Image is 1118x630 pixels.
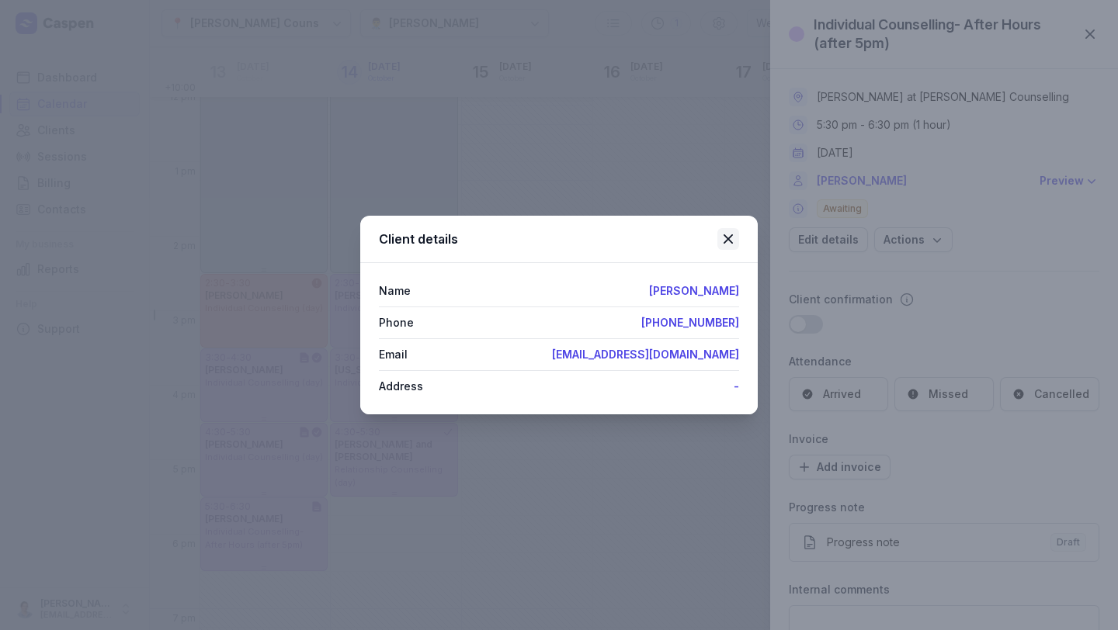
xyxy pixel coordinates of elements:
[379,377,423,396] div: Address
[379,313,414,332] div: Phone
[734,379,739,393] a: -
[379,345,408,364] div: Email
[379,282,411,300] div: Name
[641,316,739,329] a: [PHONE_NUMBER]
[649,284,739,297] a: [PERSON_NAME]
[379,230,717,248] div: Client details
[552,348,739,361] a: [EMAIL_ADDRESS][DOMAIN_NAME]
